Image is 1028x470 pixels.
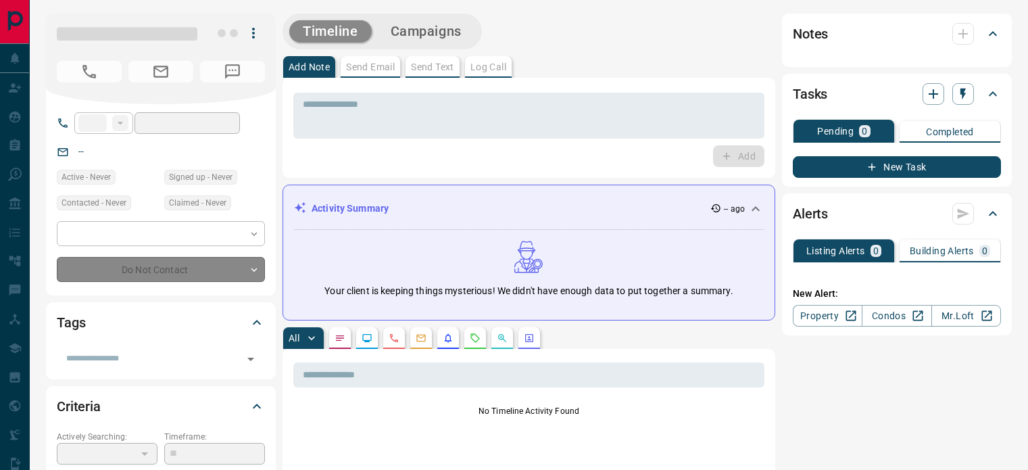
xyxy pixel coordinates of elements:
[169,196,226,210] span: Claimed - Never
[289,62,330,72] p: Add Note
[289,333,299,343] p: All
[289,20,372,43] button: Timeline
[169,170,232,184] span: Signed up - Never
[910,246,974,256] p: Building Alerts
[724,203,745,215] p: -- ago
[793,18,1001,50] div: Notes
[200,61,265,83] span: No Number
[817,126,854,136] p: Pending
[793,156,1001,178] button: New Task
[806,246,865,256] p: Listing Alerts
[443,333,454,344] svg: Listing Alerts
[57,61,122,83] span: No Number
[62,170,111,184] span: Active - Never
[416,333,426,344] svg: Emails
[793,287,1001,301] p: New Alert:
[793,197,1001,230] div: Alerts
[324,284,733,298] p: Your client is keeping things mysterious! We didn't have enough data to put together a summary.
[926,127,974,137] p: Completed
[57,306,265,339] div: Tags
[793,203,828,225] h2: Alerts
[931,305,1001,327] a: Mr.Loft
[377,20,475,43] button: Campaigns
[128,61,193,83] span: No Email
[293,405,764,417] p: No Timeline Activity Found
[793,83,827,105] h2: Tasks
[57,390,265,423] div: Criteria
[362,333,372,344] svg: Lead Browsing Activity
[57,257,265,282] div: Do Not Contact
[982,246,987,256] p: 0
[312,202,389,216] p: Activity Summary
[524,333,535,344] svg: Agent Actions
[62,196,126,210] span: Contacted - Never
[294,196,764,221] div: Activity Summary-- ago
[793,305,862,327] a: Property
[57,396,101,417] h2: Criteria
[470,333,481,344] svg: Requests
[241,350,260,369] button: Open
[793,78,1001,110] div: Tasks
[793,23,828,45] h2: Notes
[335,333,345,344] svg: Notes
[78,146,84,157] a: --
[389,333,399,344] svg: Calls
[873,246,879,256] p: 0
[862,126,867,136] p: 0
[862,305,931,327] a: Condos
[497,333,508,344] svg: Opportunities
[57,312,85,333] h2: Tags
[57,431,157,443] p: Actively Searching:
[164,431,265,443] p: Timeframe:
